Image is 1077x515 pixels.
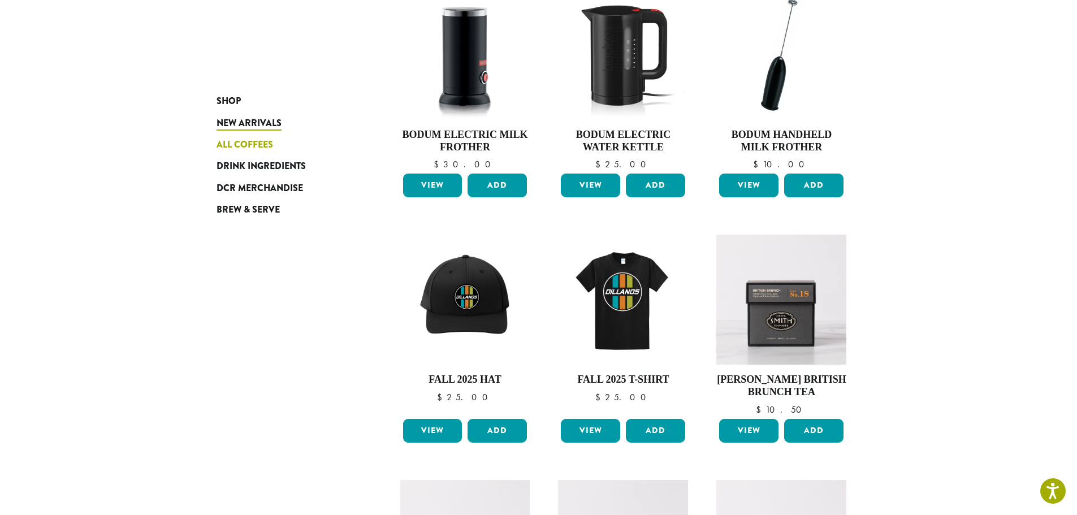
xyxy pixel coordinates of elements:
button: Add [626,174,685,197]
a: View [403,174,462,197]
button: Add [784,419,844,443]
a: New Arrivals [217,112,352,133]
h4: Bodum Handheld Milk Frother [716,129,846,153]
a: View [403,419,462,443]
button: Add [784,174,844,197]
bdi: 10.50 [756,404,807,416]
a: DCR Merchandise [217,178,352,199]
button: Add [468,419,527,443]
img: British-Brunch-Signature-Black-Carton-2023-2.jpg [716,235,846,365]
bdi: 25.00 [595,391,651,403]
a: All Coffees [217,134,352,155]
span: $ [434,158,443,170]
span: Drink Ingredients [217,159,306,174]
button: Add [468,174,527,197]
a: [PERSON_NAME] British Brunch Tea $10.50 [716,235,846,414]
span: Brew & Serve [217,203,280,217]
h4: Fall 2025 Hat [400,374,530,386]
span: Shop [217,94,241,109]
a: View [561,419,620,443]
span: $ [756,404,765,416]
img: DCR-Retro-Three-Strip-Circle-Patch-Trucker-Hat-Fall-WEB-scaled.jpg [400,235,530,365]
span: $ [595,391,605,403]
img: DCR-Retro-Three-Strip-Circle-Tee-Fall-WEB-scaled.jpg [558,235,688,365]
a: Brew & Serve [217,199,352,220]
h4: [PERSON_NAME] British Brunch Tea [716,374,846,398]
button: Add [626,419,685,443]
bdi: 10.00 [753,158,810,170]
a: View [719,419,778,443]
bdi: 30.00 [434,158,496,170]
a: Drink Ingredients [217,155,352,177]
span: New Arrivals [217,116,282,131]
bdi: 25.00 [437,391,493,403]
h4: Bodum Electric Water Kettle [558,129,688,153]
a: View [719,174,778,197]
h4: Fall 2025 T-Shirt [558,374,688,386]
span: $ [595,158,605,170]
span: $ [753,158,763,170]
a: Fall 2025 T-Shirt $25.00 [558,235,688,414]
span: All Coffees [217,138,273,152]
a: Fall 2025 Hat $25.00 [400,235,530,414]
bdi: 25.00 [595,158,651,170]
h4: Bodum Electric Milk Frother [400,129,530,153]
a: View [561,174,620,197]
span: $ [437,391,447,403]
a: Shop [217,90,352,112]
span: DCR Merchandise [217,181,303,196]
